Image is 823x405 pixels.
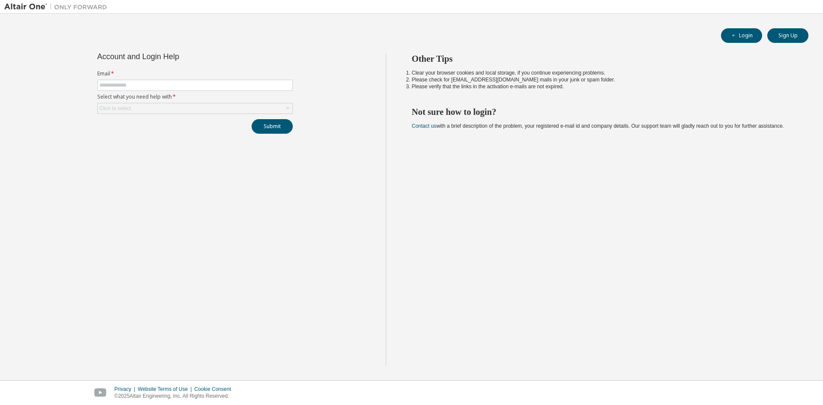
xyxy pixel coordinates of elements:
[114,386,138,393] div: Privacy
[138,386,194,393] div: Website Terms of Use
[97,70,293,77] label: Email
[94,388,107,397] img: youtube.svg
[412,76,793,83] li: Please check for [EMAIL_ADDRESS][DOMAIN_NAME] mails in your junk or spam folder.
[99,105,131,112] div: Click to select
[252,119,293,134] button: Submit
[4,3,111,11] img: Altair One
[767,28,808,43] button: Sign Up
[412,69,793,76] li: Clear your browser cookies and local storage, if you continue experiencing problems.
[412,106,793,117] h2: Not sure how to login?
[412,123,436,129] a: Contact us
[194,386,236,393] div: Cookie Consent
[97,53,254,60] div: Account and Login Help
[412,83,793,90] li: Please verify that the links in the activation e-mails are not expired.
[114,393,236,400] p: © 2025 Altair Engineering, Inc. All Rights Reserved.
[412,123,784,129] span: with a brief description of the problem, your registered e-mail id and company details. Our suppo...
[97,93,293,100] label: Select what you need help with
[98,103,292,114] div: Click to select
[412,53,793,64] h2: Other Tips
[721,28,762,43] button: Login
